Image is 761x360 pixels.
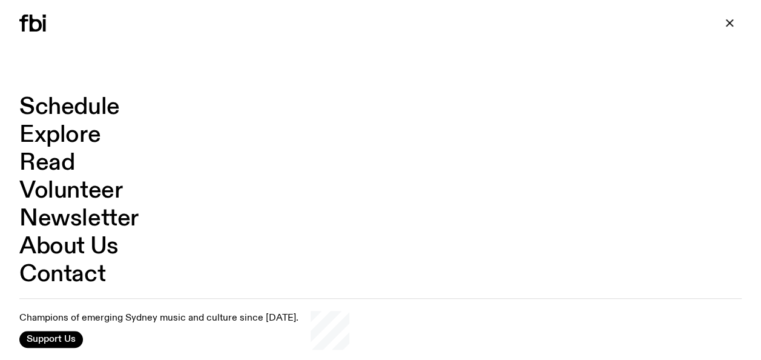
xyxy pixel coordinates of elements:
[19,179,122,202] a: Volunteer
[27,334,76,345] span: Support Us
[19,313,298,325] p: Champions of emerging Sydney music and culture since [DATE].
[19,96,120,119] a: Schedule
[19,235,119,258] a: About Us
[19,263,105,286] a: Contact
[19,152,74,175] a: Read
[19,331,83,348] button: Support Us
[19,124,100,147] a: Explore
[19,207,139,230] a: Newsletter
